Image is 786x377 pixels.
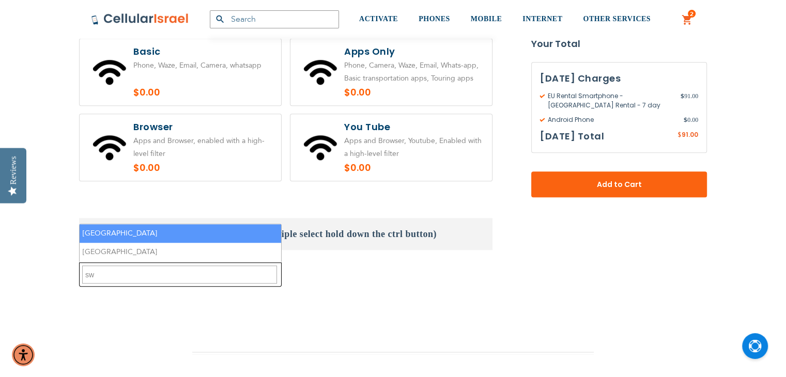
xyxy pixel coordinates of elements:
[540,71,698,86] h3: [DATE] Charges
[471,15,502,23] span: MOBILE
[684,115,687,124] span: $
[540,129,604,144] h3: [DATE] Total
[82,265,277,284] textarea: Search
[681,91,698,110] span: 91.00
[91,13,189,25] img: Cellular Israel Logo
[419,15,450,23] span: PHONES
[682,14,693,26] a: 2
[9,156,18,184] div: Reviews
[210,10,339,28] input: Search
[565,179,673,190] span: Add to Cart
[522,15,562,23] span: INTERNET
[80,224,281,243] li: [GEOGRAPHIC_DATA]
[583,15,651,23] span: OTHER SERVICES
[681,91,684,101] span: $
[682,130,698,139] span: 91.00
[540,115,684,124] span: Android Phone
[80,243,281,262] li: [GEOGRAPHIC_DATA]
[359,15,398,23] span: ACTIVATE
[531,171,707,197] button: Add to Cart
[677,131,682,140] span: $
[531,36,707,52] strong: Your Total
[684,115,698,124] span: 0.00
[690,10,693,18] span: 2
[540,91,681,110] span: EU Rental Smartphone - [GEOGRAPHIC_DATA] Rental - 7 day
[12,343,35,366] div: Accessibility Menu
[79,218,492,250] h3: What country are you traveling to? (For multiple select hold down the ctrl button)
